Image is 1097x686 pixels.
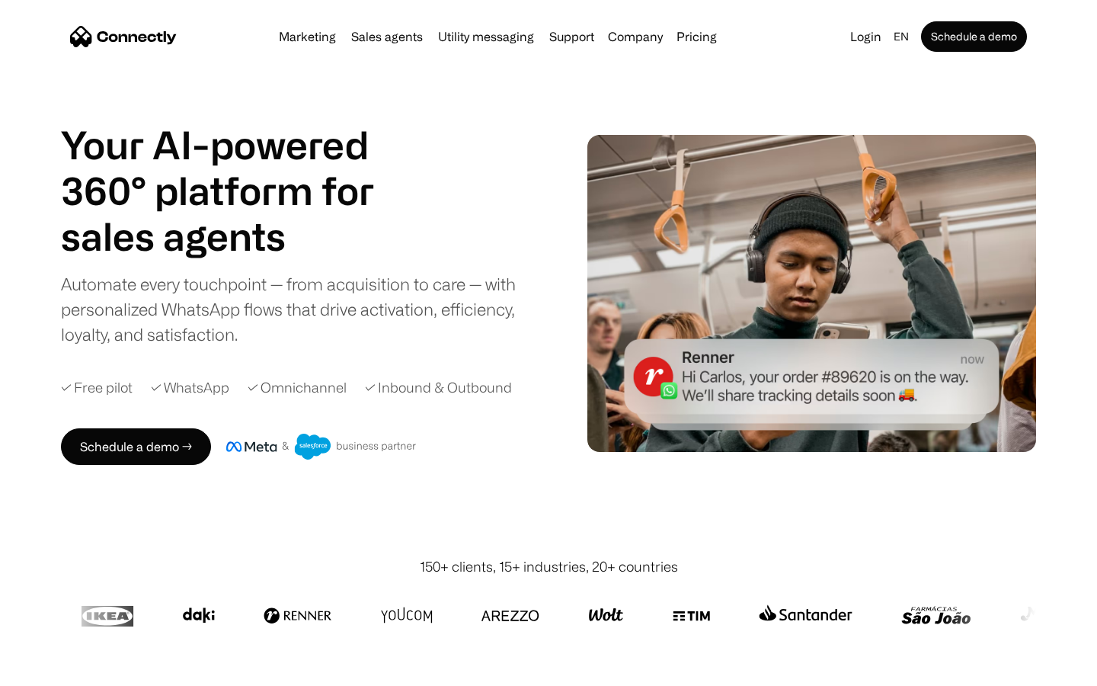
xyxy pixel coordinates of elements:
[30,659,91,681] ul: Language list
[894,26,909,47] div: en
[670,30,723,43] a: Pricing
[248,377,347,398] div: ✓ Omnichannel
[921,21,1027,52] a: Schedule a demo
[70,25,177,48] a: home
[603,26,667,47] div: Company
[151,377,229,398] div: ✓ WhatsApp
[844,26,888,47] a: Login
[888,26,918,47] div: en
[61,428,211,465] a: Schedule a demo →
[420,556,678,577] div: 150+ clients, 15+ industries, 20+ countries
[61,377,133,398] div: ✓ Free pilot
[273,30,342,43] a: Marketing
[61,122,411,213] h1: Your AI-powered 360° platform for
[61,213,411,259] h1: sales agents
[226,434,417,460] img: Meta and Salesforce business partner badge.
[365,377,512,398] div: ✓ Inbound & Outbound
[61,213,411,259] div: carousel
[432,30,540,43] a: Utility messaging
[61,271,541,347] div: Automate every touchpoint — from acquisition to care — with personalized WhatsApp flows that driv...
[345,30,429,43] a: Sales agents
[543,30,600,43] a: Support
[608,26,663,47] div: Company
[15,658,91,681] aside: Language selected: English
[61,213,411,259] div: 1 of 4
